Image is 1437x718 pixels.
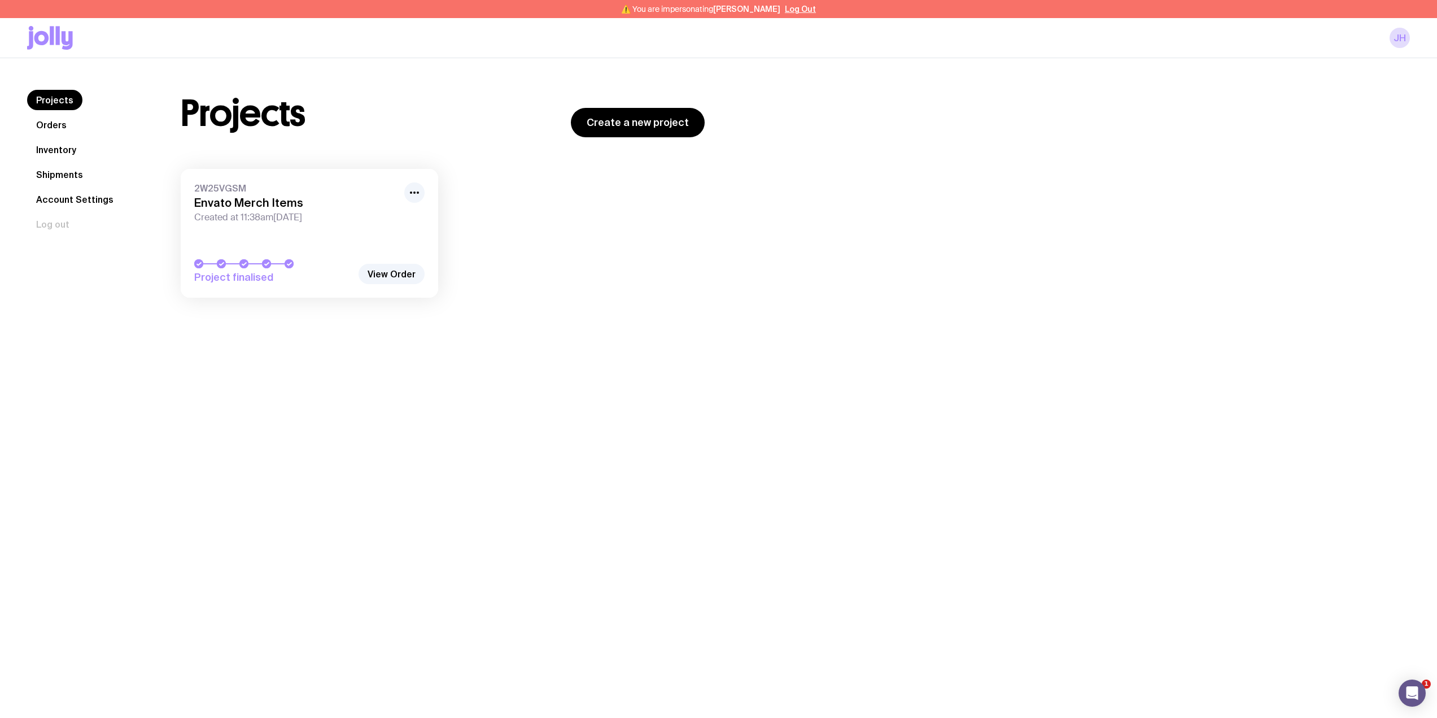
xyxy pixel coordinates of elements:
[181,95,305,132] h1: Projects
[785,5,816,14] button: Log Out
[359,264,425,284] a: View Order
[27,90,82,110] a: Projects
[194,182,398,194] span: 2W25VGSM
[1390,28,1410,48] a: JH
[194,212,398,223] span: Created at 11:38am[DATE]
[194,271,352,284] span: Project finalised
[181,169,438,298] a: 2W25VGSMEnvato Merch ItemsCreated at 11:38am[DATE]Project finalised
[571,108,705,137] a: Create a new project
[194,196,398,210] h3: Envato Merch Items
[621,5,780,14] span: ⚠️ You are impersonating
[1399,680,1426,707] div: Open Intercom Messenger
[27,115,76,135] a: Orders
[27,140,85,160] a: Inventory
[1422,680,1431,689] span: 1
[27,189,123,210] a: Account Settings
[713,5,780,14] span: [PERSON_NAME]
[27,214,78,234] button: Log out
[27,164,92,185] a: Shipments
